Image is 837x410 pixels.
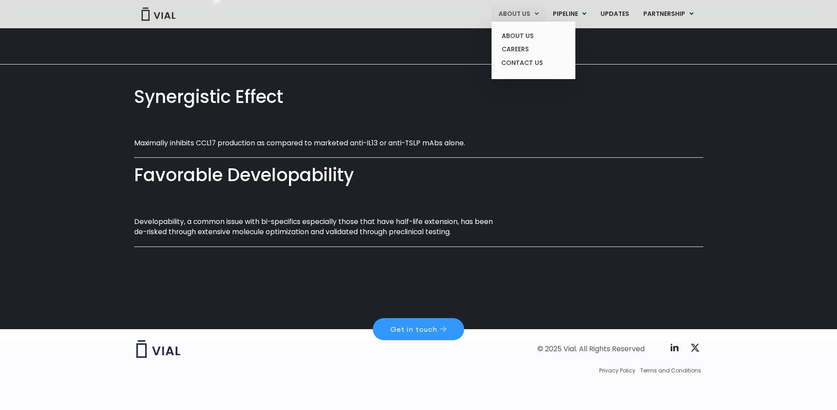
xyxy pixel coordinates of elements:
[599,367,635,375] a: Privacy Policy
[640,367,701,375] a: Terms and Conditions
[636,7,701,22] a: PARTNERSHIPMenu Toggle
[593,7,636,22] a: UPDATES
[134,138,504,148] p: Maximally inhibits CCL17 production as compared to marketed anti-IL13 or anti-TSLP mAbs alone.
[492,7,545,22] a: ABOUT USMenu Toggle
[495,42,572,56] a: CAREERS
[495,56,572,70] a: CONTACT US
[136,340,180,358] img: Vial logo wih "Vial" spelled out
[495,29,572,43] a: ABOUT US
[537,344,645,354] div: © 2025 Vial. All Rights Reserved
[390,326,437,333] span: Get in touch
[373,318,464,340] a: Get in touch
[134,84,703,110] div: Synergistic Effect
[134,163,703,188] div: Favorable Developability
[141,8,176,21] img: Vial Logo
[134,216,504,237] p: Developability, a common issue with bi-specifics especially those that have half-life extension, ...
[546,7,593,22] a: PIPELINEMenu Toggle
